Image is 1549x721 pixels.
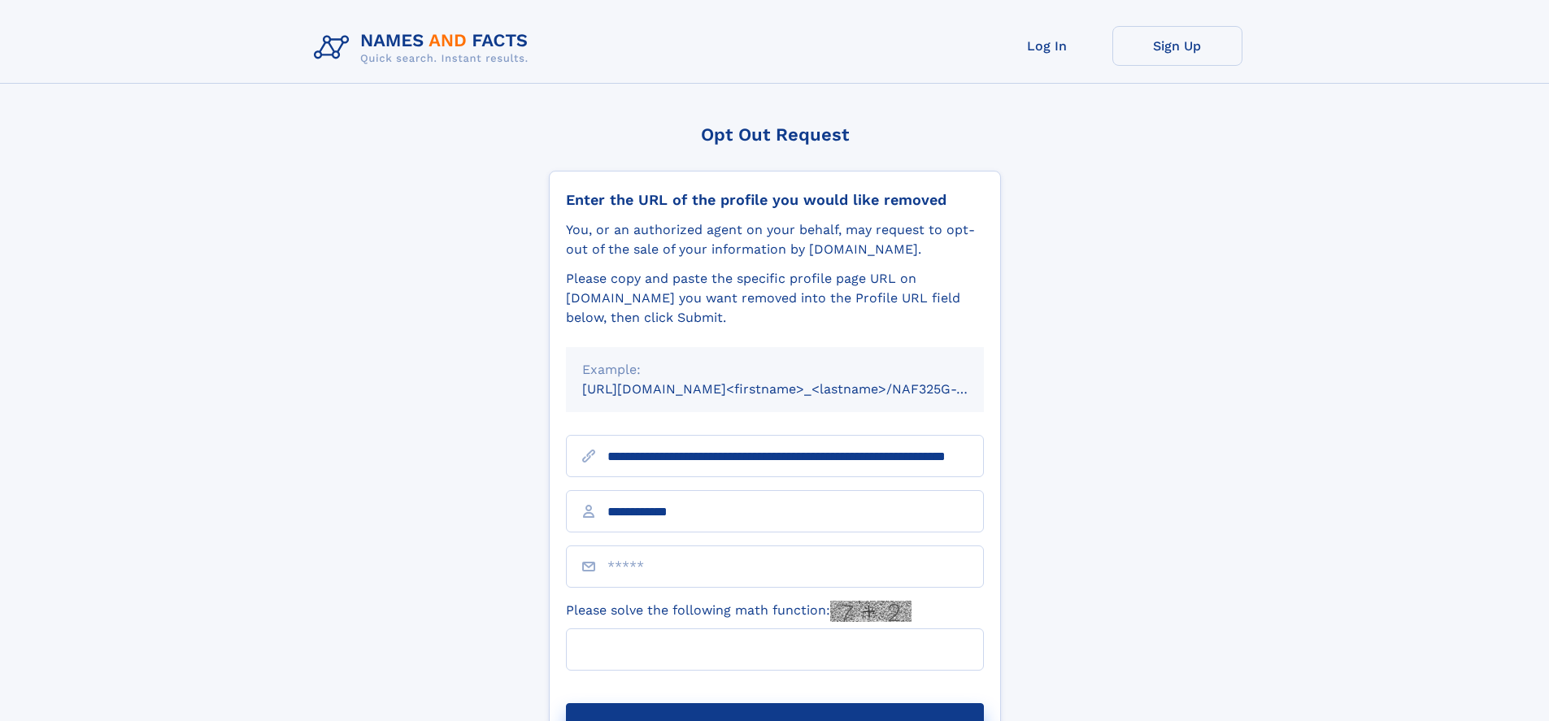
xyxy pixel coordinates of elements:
img: Logo Names and Facts [307,26,542,70]
label: Please solve the following math function: [566,601,912,622]
a: Sign Up [1112,26,1242,66]
div: You, or an authorized agent on your behalf, may request to opt-out of the sale of your informatio... [566,220,984,259]
div: Enter the URL of the profile you would like removed [566,191,984,209]
a: Log In [982,26,1112,66]
div: Opt Out Request [549,124,1001,145]
div: Please copy and paste the specific profile page URL on [DOMAIN_NAME] you want removed into the Pr... [566,269,984,328]
small: [URL][DOMAIN_NAME]<firstname>_<lastname>/NAF325G-xxxxxxxx [582,381,1015,397]
div: Example: [582,360,968,380]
